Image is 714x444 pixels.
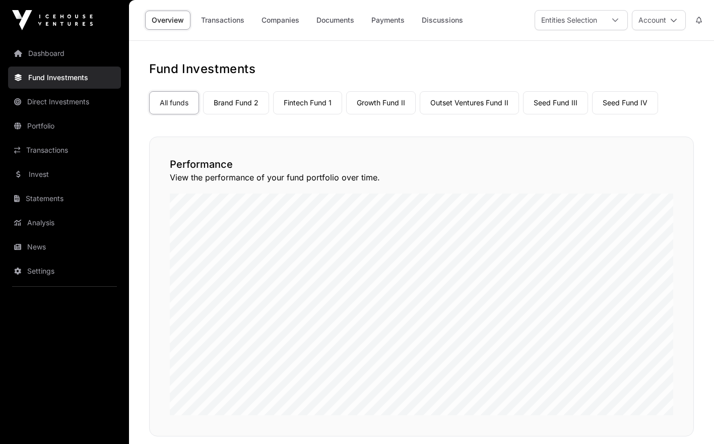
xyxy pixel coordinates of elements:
a: Brand Fund 2 [203,91,269,114]
a: Direct Investments [8,91,121,113]
div: Entities Selection [535,11,603,30]
a: Seed Fund IV [592,91,658,114]
h1: Fund Investments [149,61,694,77]
a: Fund Investments [8,67,121,89]
a: Outset Ventures Fund II [420,91,519,114]
a: Transactions [8,139,121,161]
a: News [8,236,121,258]
a: Seed Fund III [523,91,588,114]
a: Discussions [415,11,470,30]
button: Account [632,10,686,30]
a: All funds [149,91,199,114]
a: Invest [8,163,121,185]
a: Documents [310,11,361,30]
a: Analysis [8,212,121,234]
a: Companies [255,11,306,30]
a: Transactions [194,11,251,30]
a: Dashboard [8,42,121,65]
a: Fintech Fund 1 [273,91,342,114]
a: Settings [8,260,121,282]
a: Payments [365,11,411,30]
a: Overview [145,11,190,30]
a: Portfolio [8,115,121,137]
a: Growth Fund II [346,91,416,114]
img: Icehouse Ventures Logo [12,10,93,30]
a: Statements [8,187,121,210]
p: View the performance of your fund portfolio over time. [170,171,673,183]
h2: Performance [170,157,673,171]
